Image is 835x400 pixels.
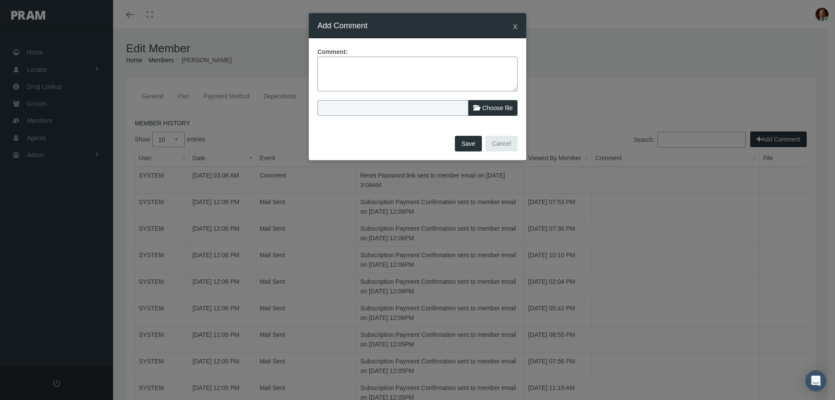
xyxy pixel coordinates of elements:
[805,370,826,391] div: Open Intercom Messenger
[513,21,518,31] span: x
[317,20,367,32] h4: Add Comment
[513,21,518,30] button: Close
[317,47,347,57] label: Comment:
[485,136,518,151] button: Cancel
[482,104,513,111] span: Choose file
[455,136,482,151] button: Save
